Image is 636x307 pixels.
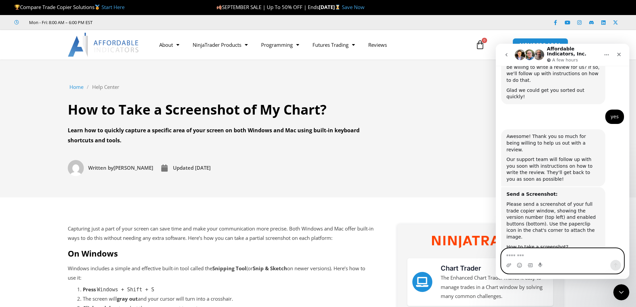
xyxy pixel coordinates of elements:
span: MEMBERS AREA [519,42,561,47]
a: Home [69,83,83,92]
img: 🍂 [217,5,222,10]
img: Picture of David Koehler [68,160,84,176]
iframe: Intercom live chat [613,284,629,300]
span: / [87,83,89,92]
button: Send a message… [115,216,125,227]
div: Awesome! Thank you so much for being willing to help us out with a review. [11,90,104,109]
span: SEPTEMBER SALE | Up To 50% OFF | Ends [216,4,319,10]
div: Solomon says… [5,143,128,234]
strong: [DATE] [319,4,342,10]
button: Start recording [42,219,48,224]
strong: Snipping Tool [212,265,246,272]
span: [PERSON_NAME] [86,163,153,173]
iframe: Customer reviews powered by Trustpilot [102,19,202,26]
img: 🥇 [95,5,100,10]
strong: gray out [117,295,138,302]
a: Chart Trader [412,272,432,292]
p: Windows includes a simple and effective built-in tool called the (or on newer versions). Here’s h... [68,264,374,283]
p: The Enhanced Chart Trader makes it easy to manage trades in a Chart window by solving many common... [441,273,548,301]
a: How to take a screenshot? [11,200,72,206]
strong: On Windows [68,248,118,259]
span: Mon - Fri: 8:00 AM – 6:00 PM EST [27,18,92,26]
textarea: Message… [6,205,128,216]
a: NinjaTrader Products [186,37,254,52]
a: Chart Trader [441,264,481,272]
time: [DATE] [195,164,211,171]
div: yes [115,70,123,76]
div: Since you mentioned you like our software working properly, would you be willing to write a revie... [11,7,104,40]
a: Futures Trading [306,37,362,52]
h1: How to Take a Screenshot of My Chart? [68,100,375,119]
button: Emoji picker [21,219,26,224]
span: 0 [482,38,487,43]
img: ⌛ [335,5,340,10]
a: MEMBERS AREA [512,38,568,52]
img: 🏆 [15,5,20,10]
a: About [153,37,186,52]
nav: Menu [153,37,468,52]
b: Send a Screenshot: [11,148,62,153]
span: Written by [88,164,114,171]
div: Solomon says… [5,86,128,143]
span: Compare Trade Copier Solutions [14,4,125,10]
a: 0 [465,35,495,54]
strong: Snip & Sketch [253,265,287,272]
div: yes [110,66,128,81]
div: Glad we could get you sorted out quickly! [11,43,104,56]
a: Reviews [362,37,394,52]
div: Learn how to quickly capture a specific area of your screen on both Windows and Mac using built-i... [68,126,375,145]
img: NinjaTrader Wordmark color RGB | Affordable Indicators – NinjaTrader [432,236,528,248]
div: Please send a screenshot of your full trade copier window, showing the version number (top left) ... [11,157,104,197]
div: Send a Screenshot:Please send a screenshot of your full trade copier window, showing the version ... [5,143,110,234]
a: Help Center [92,83,119,92]
div: Steve says… [5,66,128,86]
div: Our support team will follow up with you soon with instructions on how to write the review. They'... [11,113,104,139]
a: Start Here [101,4,125,10]
a: Programming [254,37,306,52]
button: Gif picker [32,219,37,224]
div: Awesome! Thank you so much for being willing to help us out with a review.Our support team will f... [5,86,110,143]
a: Save Now [342,4,365,10]
p: Capturing just a part of your screen can save time and make your communication more precise. Both... [68,224,374,243]
button: Upload attachment [10,219,16,224]
img: LogoAI | Affordable Indicators – NinjaTrader [68,33,140,57]
strong: Press [83,286,96,293]
li: The screen will and your cursor will turn into a crosshair. [83,294,374,304]
code: Windows + Shift + S [97,287,155,293]
iframe: Intercom live chat [496,44,629,279]
span: Updated [173,164,194,171]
